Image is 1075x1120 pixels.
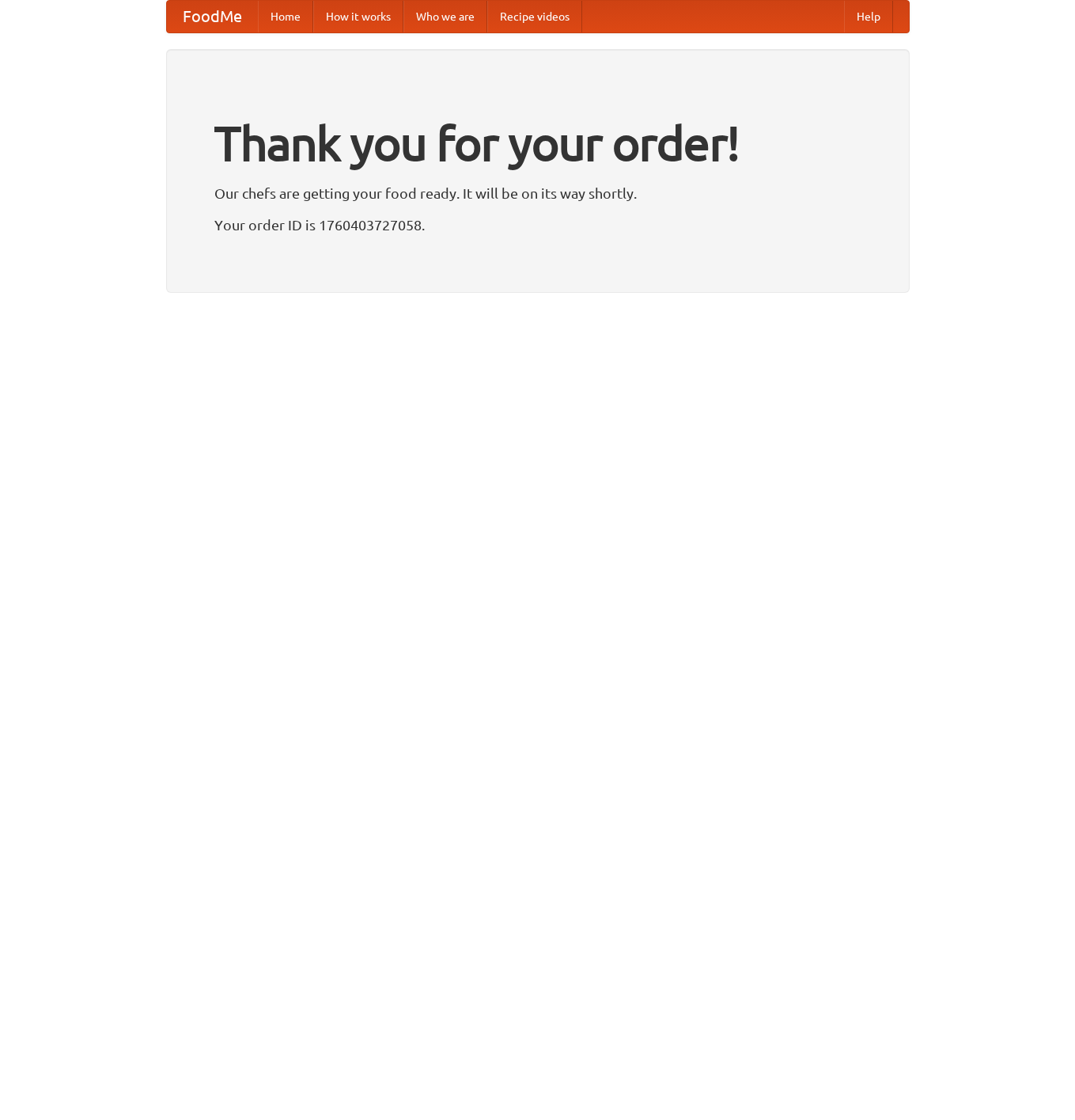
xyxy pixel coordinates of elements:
a: Help [844,1,893,32]
p: Our chefs are getting your food ready. It will be on its way shortly. [214,181,861,205]
a: Recipe videos [487,1,582,32]
p: Your order ID is 1760403727058. [214,213,861,237]
a: Home [258,1,313,32]
a: FoodMe [167,1,258,32]
a: Who we are [403,1,487,32]
h1: Thank you for your order! [214,105,861,181]
a: How it works [313,1,403,32]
